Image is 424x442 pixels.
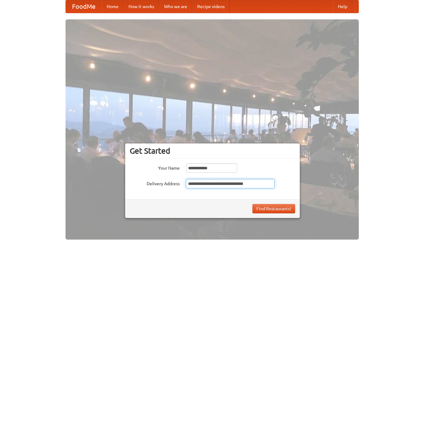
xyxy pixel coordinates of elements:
a: Home [102,0,124,13]
a: How it works [124,0,159,13]
h3: Get Started [130,146,295,156]
label: Your Name [130,163,180,171]
button: Find Restaurants! [252,204,295,213]
label: Delivery Address [130,179,180,187]
a: Who we are [159,0,192,13]
a: Help [333,0,352,13]
a: Recipe videos [192,0,230,13]
a: FoodMe [66,0,102,13]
